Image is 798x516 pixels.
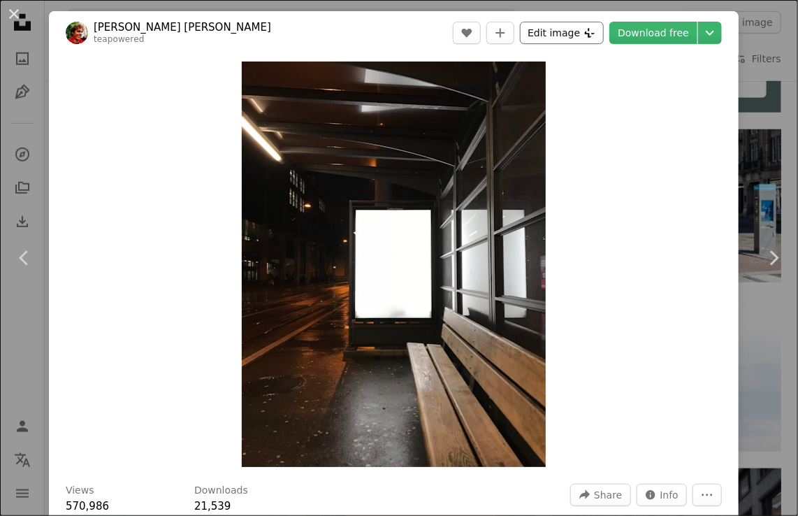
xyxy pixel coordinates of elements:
[194,484,248,498] h3: Downloads
[66,22,88,44] img: Go to Patrick Robert Doyle's profile
[570,484,630,506] button: Share this image
[194,500,231,513] span: 21,539
[520,22,604,44] button: Edit image
[94,34,144,44] a: teapowered
[242,62,546,467] img: a wooden bench sitting next to a white board
[594,485,622,506] span: Share
[66,500,109,513] span: 570,986
[609,22,697,44] a: Download free
[637,484,688,506] button: Stats about this image
[749,191,798,325] a: Next
[242,62,546,467] button: Zoom in on this image
[660,485,679,506] span: Info
[698,22,722,44] button: Choose download size
[94,20,271,34] a: [PERSON_NAME] [PERSON_NAME]
[66,484,94,498] h3: Views
[486,22,514,44] button: Add to Collection
[692,484,722,506] button: More Actions
[453,22,481,44] button: Like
